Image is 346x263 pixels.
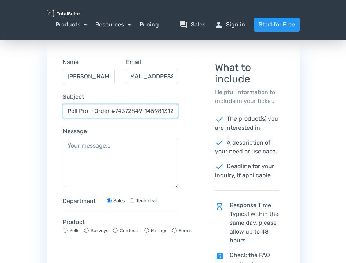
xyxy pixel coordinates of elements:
input: Name... [63,70,115,83]
span: hourglass_empty [215,202,224,211]
label: Subject [63,92,84,101]
label: Sales [113,197,125,204]
p: Helpful information to include in your ticket. [215,88,279,106]
label: Department [63,197,99,206]
a: Resources [95,21,131,28]
label: Surveys [91,227,109,234]
span: check [215,138,224,147]
label: Product [63,218,99,227]
p: A description of your need or use case. [215,138,279,156]
a: personSign in [214,20,245,29]
label: Name [63,58,79,67]
span: person [214,20,223,29]
label: Polls [69,227,80,234]
span: check [215,162,224,171]
label: Message [63,127,87,136]
span: question_answer [179,20,188,29]
img: TotalSuite for WordPress [47,10,80,17]
p: The product(s) you are interested in. [215,114,279,132]
a: Start for Free [254,18,300,32]
h3: What to include [215,62,279,85]
a: Pricing [139,20,159,29]
label: Technical [136,197,157,204]
input: Email... [126,70,178,83]
span: quiz [215,252,224,261]
p: Deadline for your inquiry, if applicable. [215,162,279,180]
label: Email [126,58,141,67]
p: Response Time: Typical within the same day, please allow up to 48 hours. [215,201,279,245]
label: Contests [120,227,140,234]
span: check [215,115,224,124]
a: question_answerSales [179,20,205,29]
input: Subject... [63,104,178,118]
a: Products [55,21,87,28]
label: Ratings [151,227,168,234]
label: Forms [179,227,192,234]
